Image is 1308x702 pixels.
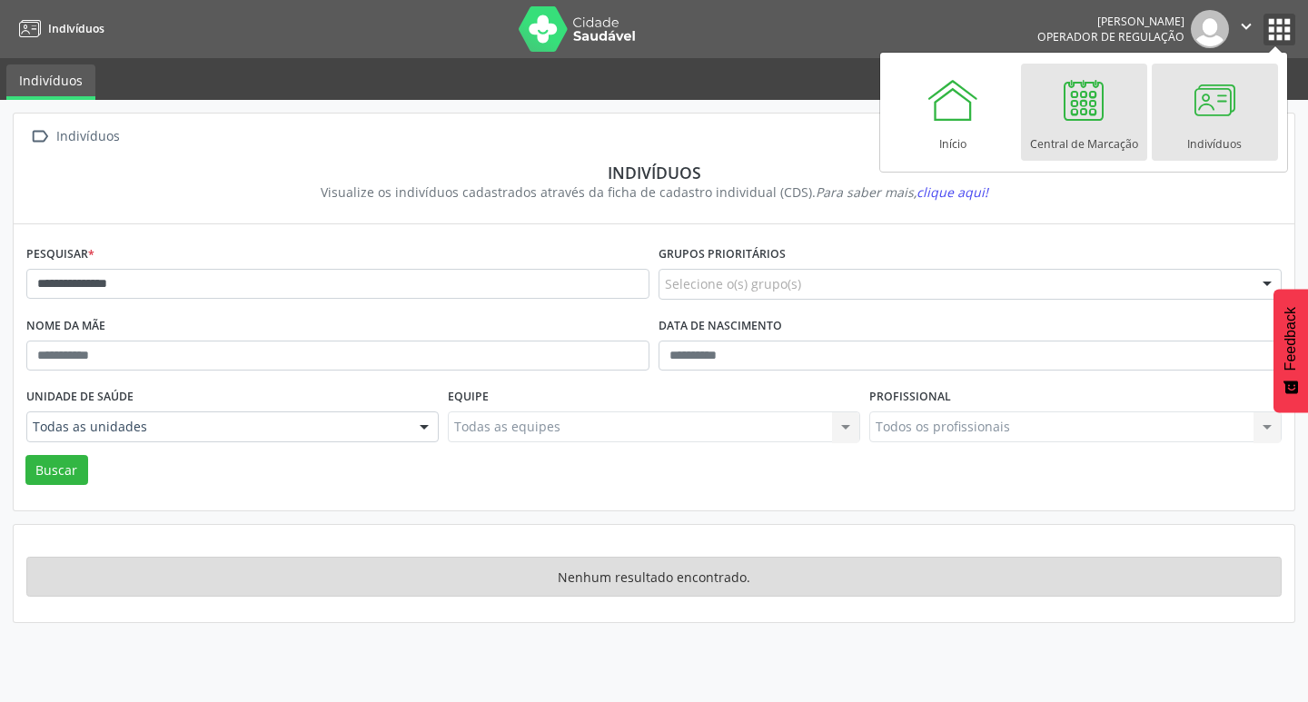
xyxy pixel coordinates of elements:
[39,163,1269,183] div: Indivíduos
[26,557,1282,597] div: Nenhum resultado encontrado.
[1152,64,1278,161] a: Indivíduos
[26,241,94,269] label: Pesquisar
[665,274,801,293] span: Selecione o(s) grupo(s)
[1229,10,1263,48] button: 
[13,14,104,44] a: Indivíduos
[39,183,1269,202] div: Visualize os indivíduos cadastrados através da ficha de cadastro individual (CDS).
[26,312,105,341] label: Nome da mãe
[1037,29,1184,44] span: Operador de regulação
[659,312,782,341] label: Data de nascimento
[816,183,988,201] i: Para saber mais,
[33,418,401,436] span: Todas as unidades
[448,383,489,411] label: Equipe
[53,124,123,150] div: Indivíduos
[26,383,134,411] label: Unidade de saúde
[1263,14,1295,45] button: apps
[26,124,123,150] a:  Indivíduos
[48,21,104,36] span: Indivíduos
[26,124,53,150] i: 
[1273,289,1308,412] button: Feedback - Mostrar pesquisa
[659,241,786,269] label: Grupos prioritários
[917,183,988,201] span: clique aqui!
[6,64,95,100] a: Indivíduos
[1236,16,1256,36] i: 
[1191,10,1229,48] img: img
[869,383,951,411] label: Profissional
[1283,307,1299,371] span: Feedback
[1021,64,1147,161] a: Central de Marcação
[890,64,1016,161] a: Início
[1037,14,1184,29] div: [PERSON_NAME]
[25,455,88,486] button: Buscar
